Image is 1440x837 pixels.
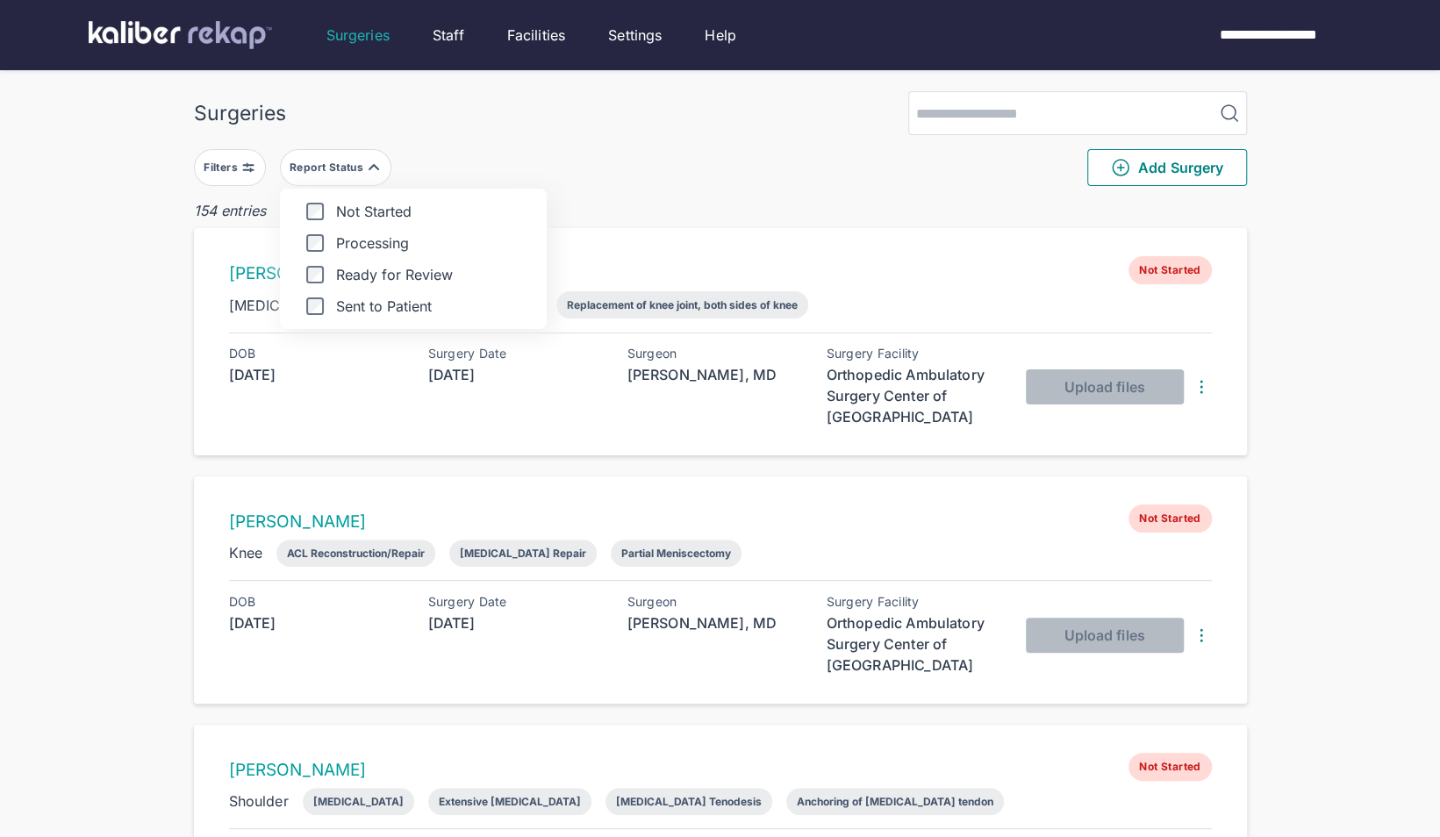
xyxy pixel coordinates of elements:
span: Add Surgery [1110,157,1223,178]
span: Upload files [1064,626,1144,644]
div: Surgeon [627,347,803,361]
div: Orthopedic Ambulatory Surgery Center of [GEOGRAPHIC_DATA] [827,612,1002,676]
img: DotsThreeVertical.31cb0eda.svg [1191,625,1212,646]
div: Anchoring of [MEDICAL_DATA] tendon [797,795,993,808]
a: Surgeries [326,25,390,46]
div: Surgery Date [428,347,604,361]
a: Settings [608,25,662,46]
img: filter-caret-up-grey.6fbe43cd.svg [367,161,381,175]
img: faders-horizontal-grey.d550dbda.svg [241,161,255,175]
div: DOB [229,347,405,361]
div: Shoulder [229,790,289,812]
div: Extensive [MEDICAL_DATA] [439,795,581,808]
div: Knee [229,542,263,563]
div: [DATE] [229,612,405,633]
div: Surgery Facility [827,595,1002,609]
div: Surgery Date [428,595,604,609]
div: [DATE] [428,612,604,633]
div: Partial Meniscectomy [621,547,731,560]
input: Sent to Patient [308,299,322,313]
span: Not Started [1128,256,1211,284]
div: Replacement of knee joint, both sides of knee [567,298,798,311]
button: Filters [194,149,266,186]
img: MagnifyingGlass.1dc66aab.svg [1219,103,1240,124]
div: Report Status [290,161,367,175]
label: Ready for Review [294,266,533,283]
div: [MEDICAL_DATA] Tenodesis [616,795,762,808]
span: Not Started [1128,753,1211,781]
div: Filters [204,161,241,175]
img: DotsThreeVertical.31cb0eda.svg [1191,376,1212,397]
input: Not Started [308,204,322,218]
div: [MEDICAL_DATA] [313,795,404,808]
a: Facilities [507,25,566,46]
button: Upload files [1026,369,1184,404]
div: Orthopedic Ambulatory Surgery Center of [GEOGRAPHIC_DATA] [827,364,1002,427]
div: [PERSON_NAME], MD [627,364,803,385]
div: [PERSON_NAME], MD [627,612,803,633]
img: kaliber labs logo [89,21,272,49]
div: 154 entries [194,200,1247,221]
a: [PERSON_NAME] [229,760,367,780]
label: Sent to Patient [294,297,533,315]
div: DOB [229,595,405,609]
label: Processing [294,234,533,252]
input: Processing [308,236,322,250]
img: PlusCircleGreen.5fd88d77.svg [1110,157,1131,178]
div: [MEDICAL_DATA] (thigh region) and knee joint [229,295,543,316]
a: Help [705,25,736,46]
a: [PERSON_NAME] [229,263,367,283]
input: Ready for Review [308,268,322,282]
a: [PERSON_NAME] [229,511,367,532]
span: Not Started [1128,504,1211,533]
div: Surgeon [627,595,803,609]
div: Surgery Facility [827,347,1002,361]
div: [MEDICAL_DATA] Repair [460,547,586,560]
span: Upload files [1064,378,1144,396]
div: ACL Reconstruction/Repair [287,547,425,560]
div: [DATE] [229,364,405,385]
label: Not Started [294,203,533,220]
button: Add Surgery [1087,149,1247,186]
div: Surgeries [194,101,286,125]
a: Staff [433,25,464,46]
button: Report Status [280,149,391,186]
div: [DATE] [428,364,604,385]
button: Upload files [1026,618,1184,653]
